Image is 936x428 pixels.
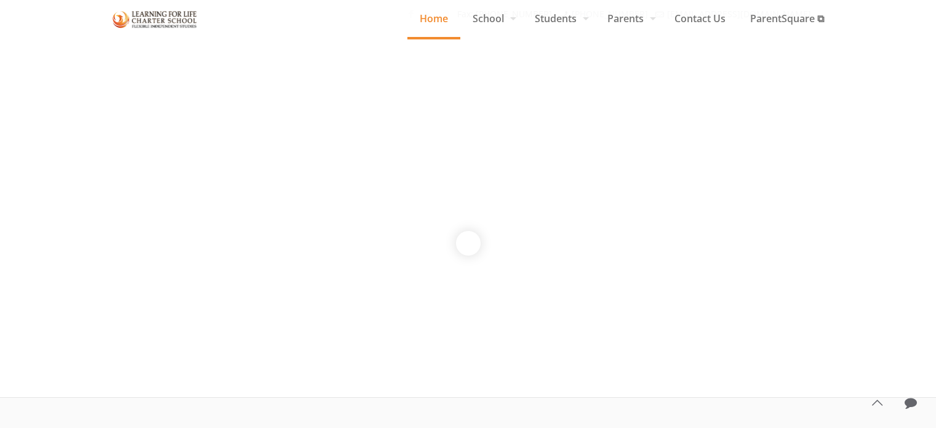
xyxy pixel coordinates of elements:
img: Home [113,9,198,30]
span: Home [407,9,460,28]
span: Parents [595,9,662,28]
span: ParentSquare ⧉ [738,9,836,28]
a: Back to top icon [864,390,890,416]
span: Contact Us [662,9,738,28]
span: Students [522,9,595,28]
span: School [460,9,522,28]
